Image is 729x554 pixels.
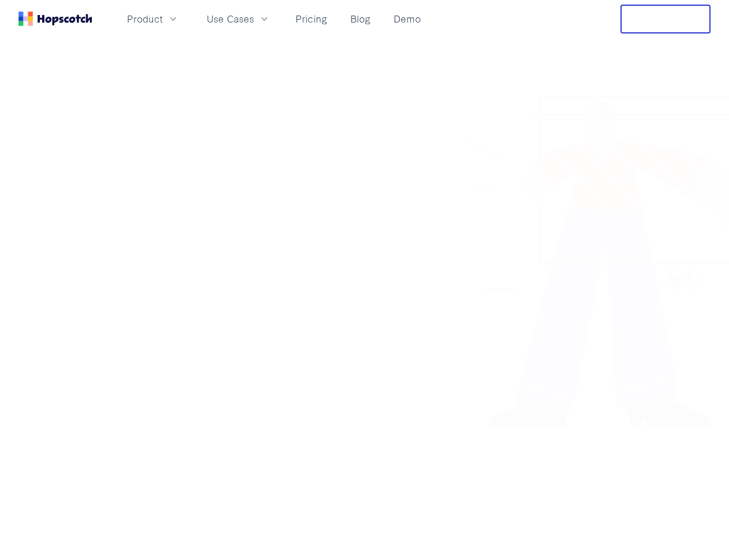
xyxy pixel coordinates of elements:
[200,9,277,28] button: Use Cases
[346,9,375,28] a: Blog
[127,12,163,26] span: Product
[18,12,92,26] a: Home
[120,9,186,28] button: Product
[207,12,254,26] span: Use Cases
[291,9,332,28] a: Pricing
[620,5,711,33] button: Free Trial
[389,9,425,28] a: Demo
